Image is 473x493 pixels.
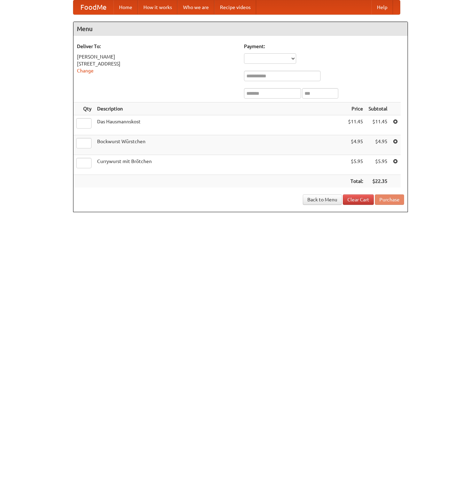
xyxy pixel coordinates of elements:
[244,43,404,50] h5: Payment:
[94,155,345,175] td: Currywurst mit Brötchen
[366,175,390,188] th: $22.35
[366,102,390,115] th: Subtotal
[375,194,404,205] button: Purchase
[138,0,178,14] a: How it works
[366,115,390,135] td: $11.45
[77,68,94,74] a: Change
[94,102,345,115] th: Description
[73,102,94,115] th: Qty
[77,43,237,50] h5: Deliver To:
[77,60,237,67] div: [STREET_ADDRESS]
[94,135,345,155] td: Bockwurst Würstchen
[345,155,366,175] td: $5.95
[77,53,237,60] div: [PERSON_NAME]
[366,155,390,175] td: $5.95
[345,102,366,115] th: Price
[371,0,393,14] a: Help
[178,0,214,14] a: Who we are
[345,115,366,135] td: $11.45
[214,0,256,14] a: Recipe videos
[94,115,345,135] td: Das Hausmannskost
[345,135,366,155] td: $4.95
[366,135,390,155] td: $4.95
[345,175,366,188] th: Total:
[303,194,342,205] a: Back to Menu
[73,22,408,36] h4: Menu
[113,0,138,14] a: Home
[343,194,374,205] a: Clear Cart
[73,0,113,14] a: FoodMe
